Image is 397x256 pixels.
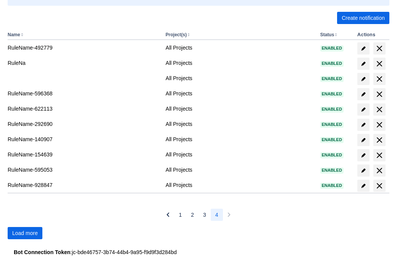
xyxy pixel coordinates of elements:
span: Enabled [320,92,344,96]
span: 4 [215,209,218,221]
span: edit [360,137,366,143]
span: edit [360,45,366,52]
span: edit [360,152,366,158]
span: 3 [203,209,206,221]
span: Enabled [320,153,344,157]
div: RuleName-292690 [8,120,160,128]
button: Page 1 [174,209,186,221]
div: RuleName-622113 [8,105,160,113]
span: Enabled [320,107,344,111]
div: : jc-bde46757-3b74-44b4-9a95-f9d9f3d284bd [14,248,383,256]
div: RuleName-492779 [8,44,160,52]
strong: Bot Connection Token [14,249,70,255]
button: Page 2 [186,209,198,221]
div: All Projects [166,59,314,67]
button: Status [320,32,334,37]
button: Project(s) [166,32,187,37]
span: delete [375,59,384,68]
span: delete [375,90,384,99]
span: Enabled [320,138,344,142]
span: edit [360,122,366,128]
div: All Projects [166,74,314,82]
span: delete [375,166,384,175]
button: Name [8,32,20,37]
div: All Projects [166,120,314,128]
span: Enabled [320,61,344,66]
span: edit [360,106,366,113]
div: All Projects [166,44,314,52]
div: RuleName-928847 [8,181,160,189]
span: delete [375,44,384,53]
div: All Projects [166,105,314,113]
button: Previous [162,209,174,221]
button: Load more [8,227,42,239]
span: 2 [191,209,194,221]
span: delete [375,105,384,114]
span: Create notification [342,12,385,24]
div: All Projects [166,181,314,189]
span: delete [375,181,384,190]
button: Next [223,209,235,221]
span: delete [375,120,384,129]
span: delete [375,135,384,145]
div: All Projects [166,166,314,174]
th: Actions [354,30,389,40]
nav: Pagination [162,209,235,221]
button: Create notification [337,12,389,24]
div: RuleName-140907 [8,135,160,143]
div: RuleName-595053 [8,166,160,174]
div: All Projects [166,90,314,97]
div: All Projects [166,151,314,158]
span: Enabled [320,122,344,127]
div: RuleNa [8,59,160,67]
span: delete [375,151,384,160]
span: edit [360,76,366,82]
div: All Projects [166,135,314,143]
span: Enabled [320,184,344,188]
span: 1 [179,209,182,221]
div: RuleName-596368 [8,90,160,97]
span: edit [360,61,366,67]
span: edit [360,183,366,189]
span: edit [360,167,366,174]
button: Page 4 [211,209,223,221]
div: RuleName-154639 [8,151,160,158]
span: Enabled [320,46,344,50]
span: Load more [12,227,38,239]
span: delete [375,74,384,84]
button: Page 3 [198,209,211,221]
span: Enabled [320,168,344,172]
span: Enabled [320,77,344,81]
span: edit [360,91,366,97]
